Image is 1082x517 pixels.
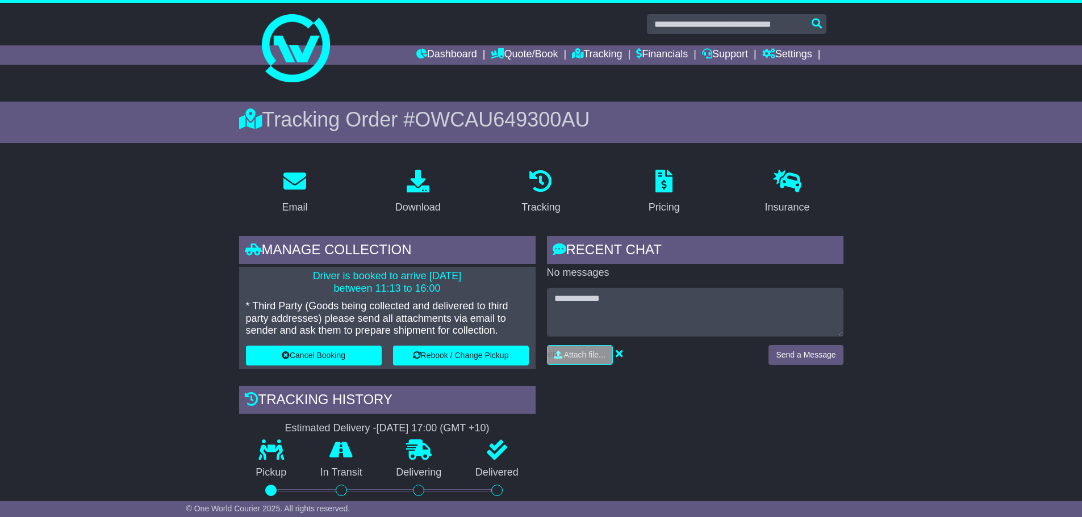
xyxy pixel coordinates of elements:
[239,236,536,267] div: Manage collection
[547,267,843,279] p: No messages
[393,346,529,365] button: Rebook / Change Pickup
[239,466,304,479] p: Pickup
[514,166,567,219] a: Tracking
[416,45,477,65] a: Dashboard
[246,300,529,337] p: * Third Party (Goods being collected and delivered to third party addresses) please send all atta...
[246,346,382,365] button: Cancel Booking
[388,166,448,219] a: Download
[239,386,536,417] div: Tracking history
[521,200,560,215] div: Tracking
[702,45,748,65] a: Support
[762,45,812,65] a: Settings
[641,166,687,219] a: Pricing
[246,270,529,295] p: Driver is booked to arrive [DATE] between 11:13 to 16:00
[239,422,536,435] div: Estimated Delivery -
[649,200,680,215] div: Pricing
[239,107,843,132] div: Tracking Order #
[458,466,536,479] p: Delivered
[186,504,350,513] span: © One World Courier 2025. All rights reserved.
[282,200,307,215] div: Email
[395,200,441,215] div: Download
[303,466,379,479] p: In Transit
[758,166,817,219] a: Insurance
[274,166,315,219] a: Email
[547,236,843,267] div: RECENT CHAT
[379,466,459,479] p: Delivering
[768,345,843,365] button: Send a Message
[415,108,590,131] span: OWCAU649300AU
[572,45,622,65] a: Tracking
[765,200,810,215] div: Insurance
[491,45,558,65] a: Quote/Book
[636,45,688,65] a: Financials
[377,422,490,435] div: [DATE] 17:00 (GMT +10)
